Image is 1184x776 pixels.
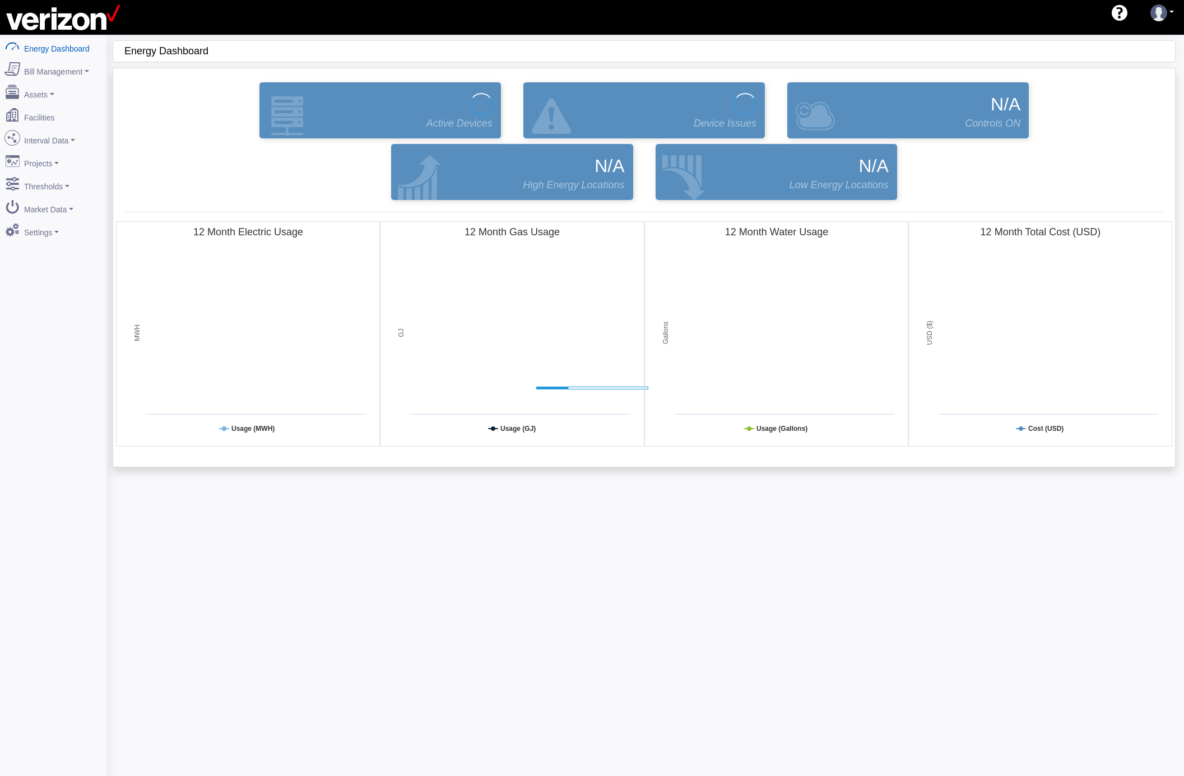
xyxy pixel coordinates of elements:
span: N/A [858,152,888,179]
tspan: 12 Month Water Usage [725,226,828,238]
tspan: Usage (Gallons) [756,425,807,433]
tspan: MWH [133,324,141,341]
tspan: Cost (USD) [1028,425,1064,433]
span: Low Energy Locations [790,178,889,193]
tspan: 12 Month Electric Usage [193,226,303,238]
span: Active Devices [426,116,493,131]
span: N/A [595,152,624,179]
div: Energy Dashboard [124,41,1175,62]
span: Device Issues [694,116,756,131]
a: Active Devices [257,82,504,138]
tspan: Usage (MWH) [231,425,275,433]
tspan: 12 Month Gas Usage [465,226,560,238]
tspan: 12 Month Total Cost (USD) [980,226,1101,238]
div: Devices that are active and configured but are in an error state. [512,80,776,141]
tspan: USD ($) [926,320,934,345]
tspan: GJ [398,328,406,337]
div: Devices that are actively reporting data. [248,80,512,141]
tspan: Gallons [662,322,670,345]
span: Controls ON [965,116,1020,131]
span: N/A [991,91,1020,118]
img: user-3.svg [1150,4,1167,21]
tspan: Usage (GJ) [500,425,536,433]
span: High Energy Locations [523,178,624,193]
